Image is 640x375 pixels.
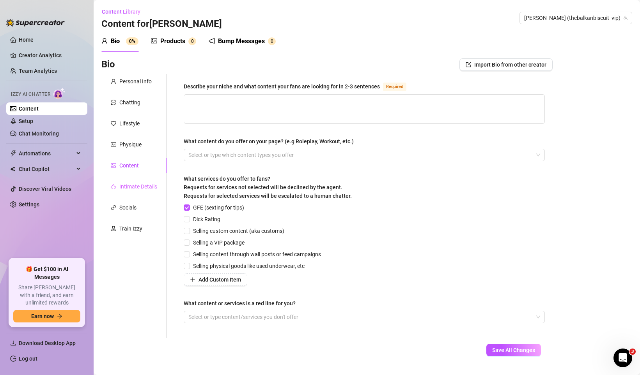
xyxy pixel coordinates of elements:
iframe: Intercom live chat [613,349,632,367]
button: Save All Changes [486,344,541,356]
div: Bio [111,37,120,46]
span: GFE (sexting for tips) [190,203,247,212]
div: Intimate Details [119,182,157,191]
input: What content do you offer on your page? (e.g Roleplay, Workout, etc.) [188,150,190,160]
span: Selling content through wall posts or feed campaigns [190,250,324,259]
span: Download Desktop App [19,340,76,346]
button: Import Bio from other creator [459,58,553,71]
a: Setup [19,118,33,124]
button: Earn nowarrow-right [13,310,80,322]
span: Chat Copilot [19,163,74,175]
div: Personal Info [119,77,152,86]
img: Chat Copilot [10,166,15,172]
div: What content do you offer on your page? (e.g Roleplay, Workout, etc.) [184,137,354,146]
span: Selling physical goods like used underwear, etc [190,262,308,270]
span: thunderbolt [10,150,16,157]
span: heart [111,121,116,126]
span: link [111,205,116,210]
span: download [10,340,16,346]
span: user [111,79,116,84]
span: Add Custom Item [199,276,241,283]
sup: 0 [188,37,196,45]
span: fire [111,184,116,189]
span: What services do you offer to fans? Requests for services not selected will be declined by the ag... [184,176,352,199]
input: What content or services is a red line for you? [188,312,190,322]
h3: Content for [PERSON_NAME] [101,18,222,30]
a: Discover Viral Videos [19,186,71,192]
label: What content do you offer on your page? (e.g Roleplay, Workout, etc.) [184,137,359,146]
span: Izzy AI Chatter [11,91,50,98]
span: Dick Rating [190,215,223,224]
textarea: Describe your niche and what content your fans are looking for in 2-3 sentences [184,95,544,123]
div: Physique [119,140,142,149]
span: Selling a VIP package [190,238,248,247]
h3: Bio [101,58,115,71]
span: message [111,100,116,105]
span: Share [PERSON_NAME] with a friend, and earn unlimited rewards [13,284,80,307]
div: Content [119,161,139,170]
span: picture [111,163,116,168]
span: Required [383,83,406,91]
button: Content Library [101,5,147,18]
button: Add Custom Item [184,273,247,286]
span: idcard [111,142,116,147]
a: Content [19,106,39,112]
span: Content Library [102,9,140,15]
label: Describe your niche and what content your fans are looking for in 2-3 sentences [184,82,415,91]
span: picture [151,38,157,44]
label: What content or services is a red line for you? [184,299,301,308]
div: Products [160,37,185,46]
span: import [466,62,471,67]
a: Creator Analytics [19,49,81,62]
a: Settings [19,201,39,208]
sup: 0% [126,37,138,45]
div: Train Izzy [119,224,142,233]
div: Lifestyle [119,119,140,128]
a: Home [19,37,34,43]
span: notification [209,38,215,44]
a: Team Analytics [19,68,57,74]
span: experiment [111,226,116,231]
span: Import Bio from other creator [474,62,546,68]
span: Ellie (thebalkanbiscuit_vip) [524,12,628,24]
span: 🎁 Get $100 in AI Messages [13,266,80,281]
span: arrow-right [57,313,62,319]
div: Bump Messages [218,37,265,46]
sup: 0 [268,37,276,45]
div: What content or services is a red line for you? [184,299,296,308]
span: plus [190,277,195,282]
span: Selling custom content (aka customs) [190,227,287,235]
div: Describe your niche and what content your fans are looking for in 2-3 sentences [184,82,380,91]
div: Socials [119,203,137,212]
span: user [101,38,108,44]
a: Chat Monitoring [19,130,59,137]
span: Save All Changes [492,347,535,353]
span: 3 [629,349,636,355]
img: logo-BBDzfeDw.svg [6,19,65,26]
span: Automations [19,147,74,160]
img: AI Chatter [53,88,66,99]
span: Earn now [31,313,54,319]
span: team [623,16,628,20]
a: Log out [19,356,37,362]
div: Chatting [119,98,140,107]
